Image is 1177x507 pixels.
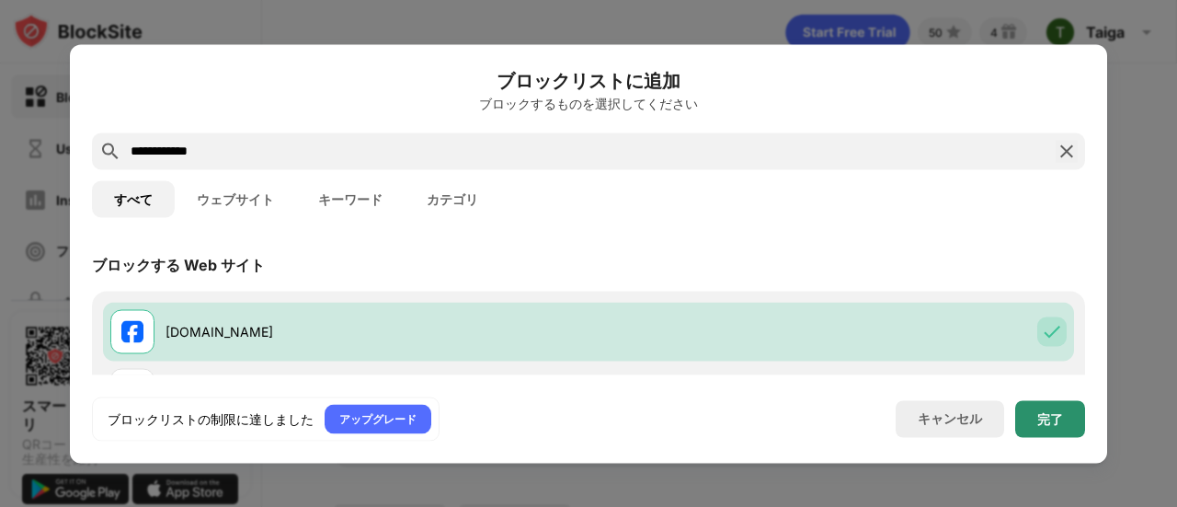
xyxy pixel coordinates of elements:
button: すべて [92,180,175,217]
h6: ブロックリストに追加 [92,66,1085,94]
div: [DOMAIN_NAME] [166,322,588,341]
img: search.svg [99,140,121,162]
div: ブロックリストの制限に達しました [108,409,314,428]
img: search-close [1056,140,1078,162]
div: 完了 [1037,411,1063,426]
div: キャンセル [918,410,982,428]
div: ブロックするものを選択してください [92,96,1085,110]
div: ブロックする Web サイト [92,255,265,275]
button: ウェブサイト [175,180,296,217]
button: キーワード [296,180,405,217]
button: カテゴリ [405,180,500,217]
div: アップグレード [339,409,417,428]
img: favicons [121,320,143,342]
